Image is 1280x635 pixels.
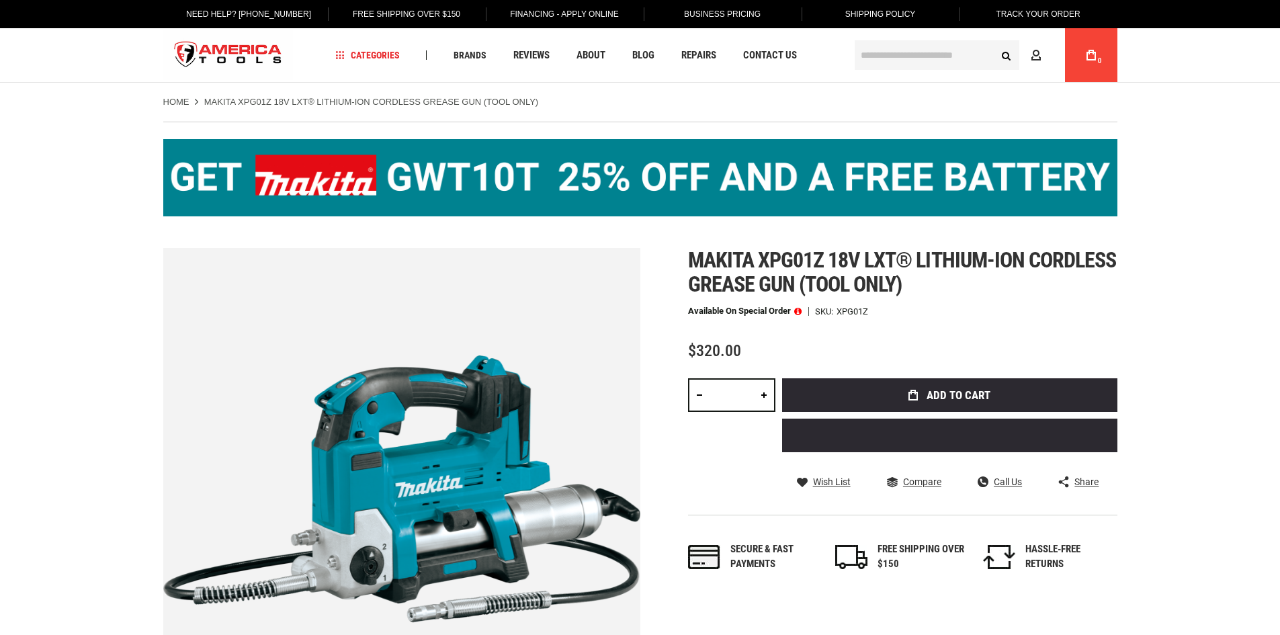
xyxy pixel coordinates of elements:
[978,476,1022,488] a: Call Us
[507,46,556,65] a: Reviews
[447,46,493,65] a: Brands
[688,247,1117,297] span: Makita xpg01z 18v lxt® lithium-ion cordless grease gun (tool only)
[1098,57,1102,65] span: 0
[737,46,803,65] a: Contact Us
[813,477,851,486] span: Wish List
[675,46,722,65] a: Repairs
[513,50,550,60] span: Reviews
[815,307,837,316] strong: SKU
[927,390,990,401] span: Add to Cart
[163,139,1117,216] img: BOGO: Buy the Makita® XGT IMpact Wrench (GWT10T), get the BL4040 4ah Battery FREE!
[835,545,867,569] img: shipping
[688,341,741,360] span: $320.00
[335,50,400,60] span: Categories
[743,50,797,60] span: Contact Us
[903,477,941,486] span: Compare
[163,30,294,81] img: America Tools
[632,50,654,60] span: Blog
[577,50,605,60] span: About
[994,477,1022,486] span: Call Us
[983,545,1015,569] img: returns
[163,30,294,81] a: store logo
[204,97,538,107] strong: MAKITA XPG01Z 18V LXT® LITHIUM-ION CORDLESS GREASE GUN (TOOL ONLY)
[163,96,189,108] a: Home
[681,50,716,60] span: Repairs
[845,9,916,19] span: Shipping Policy
[1025,542,1113,571] div: HASSLE-FREE RETURNS
[1078,28,1104,82] a: 0
[837,307,868,316] div: XPG01Z
[570,46,611,65] a: About
[878,542,965,571] div: FREE SHIPPING OVER $150
[797,476,851,488] a: Wish List
[329,46,406,65] a: Categories
[887,476,941,488] a: Compare
[782,378,1117,412] button: Add to Cart
[994,42,1019,68] button: Search
[688,306,802,316] p: Available on Special Order
[626,46,660,65] a: Blog
[730,542,818,571] div: Secure & fast payments
[454,50,486,60] span: Brands
[688,545,720,569] img: payments
[1074,477,1099,486] span: Share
